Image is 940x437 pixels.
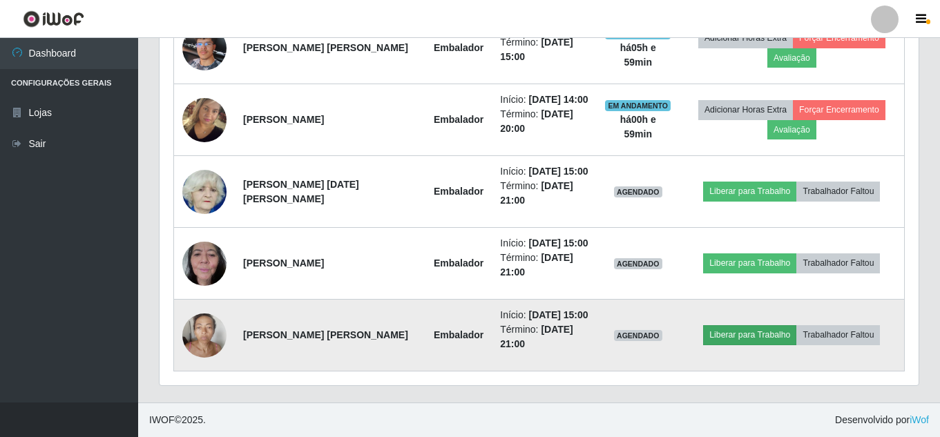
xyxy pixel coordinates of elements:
[703,253,796,273] button: Liberar para Trabalho
[434,114,483,125] strong: Embalador
[500,251,588,280] li: Término:
[698,100,793,119] button: Adicionar Horas Extra
[182,167,227,217] img: 1657005856097.jpeg
[434,258,483,269] strong: Embalador
[835,413,929,427] span: Desenvolvido por
[500,164,588,179] li: Início:
[614,330,662,341] span: AGENDADO
[243,42,408,53] strong: [PERSON_NAME] [PERSON_NAME]
[620,114,656,139] strong: há 00 h e 59 min
[796,182,880,201] button: Trabalhador Faltou
[698,28,793,48] button: Adicionar Horas Extra
[614,258,662,269] span: AGENDADO
[793,100,885,119] button: Forçar Encerramento
[243,114,324,125] strong: [PERSON_NAME]
[149,414,175,425] span: IWOF
[500,236,588,251] li: Início:
[500,107,588,136] li: Término:
[182,306,227,365] img: 1734628597718.jpeg
[434,186,483,197] strong: Embalador
[434,329,483,340] strong: Embalador
[910,414,929,425] a: iWof
[703,182,796,201] button: Liberar para Trabalho
[793,28,885,48] button: Forçar Encerramento
[767,120,816,139] button: Avaliação
[434,42,483,53] strong: Embalador
[796,325,880,344] button: Trabalhador Faltou
[149,413,206,427] span: © 2025 .
[620,42,656,68] strong: há 05 h e 59 min
[500,179,588,208] li: Término:
[182,70,227,171] img: 1696869517709.jpeg
[23,10,84,28] img: CoreUI Logo
[500,35,588,64] li: Término:
[182,234,227,293] img: 1653915171723.jpeg
[500,308,588,322] li: Início:
[243,258,324,269] strong: [PERSON_NAME]
[767,48,816,68] button: Avaliação
[703,325,796,344] button: Liberar para Trabalho
[243,329,408,340] strong: [PERSON_NAME] [PERSON_NAME]
[529,237,588,249] time: [DATE] 15:00
[529,94,588,105] time: [DATE] 14:00
[182,19,227,78] img: 1742837315178.jpeg
[500,93,588,107] li: Início:
[500,322,588,351] li: Término:
[529,166,588,177] time: [DATE] 15:00
[605,100,671,111] span: EM ANDAMENTO
[529,309,588,320] time: [DATE] 15:00
[614,186,662,197] span: AGENDADO
[243,179,359,204] strong: [PERSON_NAME] [DATE][PERSON_NAME]
[796,253,880,273] button: Trabalhador Faltou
